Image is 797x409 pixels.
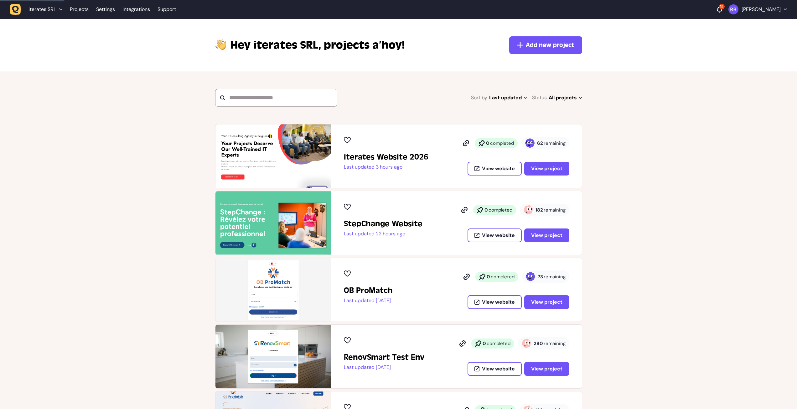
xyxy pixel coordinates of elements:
[471,93,487,102] span: Sort by
[344,297,393,304] p: Last updated [DATE]
[344,286,393,296] h2: OB ProMatch
[524,295,569,309] button: View project
[215,124,331,188] img: iterates Website 2026
[28,6,56,13] span: iterates SRL
[538,274,543,280] strong: 73
[531,366,562,371] span: View project
[468,228,522,242] button: View website
[524,362,569,376] button: View project
[482,300,515,305] span: View website
[531,166,562,171] span: View project
[215,258,331,322] img: OB ProMatch
[544,274,566,280] span: remaining
[482,166,515,171] span: View website
[96,4,115,15] a: Settings
[158,6,176,13] a: Support
[344,352,425,362] h2: RenovSmart Test Env
[344,219,422,229] h2: StepChange Website
[489,207,512,213] span: completed
[230,38,321,53] span: iterates SRL
[549,93,582,102] span: All projects
[524,228,569,242] button: View project
[526,41,574,50] span: Add new project
[215,38,227,50] img: hi-hand
[468,362,522,376] button: View website
[344,364,425,370] p: Last updated [DATE]
[490,140,514,146] span: completed
[482,233,515,238] span: View website
[230,38,405,53] p: projects a’hoy!
[544,340,566,347] span: remaining
[344,152,428,162] h2: iterates Website 2026
[482,366,515,371] span: View website
[531,300,562,305] span: View project
[483,340,486,347] strong: 0
[468,162,522,176] button: View website
[537,140,543,146] strong: 62
[10,4,66,15] button: iterates SRL
[509,36,582,54] button: Add new project
[544,140,566,146] span: remaining
[544,207,566,213] span: remaining
[728,4,787,14] button: [PERSON_NAME]
[344,164,428,170] p: Last updated 3 hours ago
[534,340,543,347] strong: 280
[344,231,422,237] p: Last updated 22 hours ago
[215,191,331,255] img: StepChange Website
[487,340,510,347] span: completed
[742,6,781,13] p: [PERSON_NAME]
[524,162,569,176] button: View project
[215,325,331,388] img: RenovSmart Test Env
[491,274,515,280] span: completed
[489,93,527,102] span: Last updated
[486,140,489,146] strong: 0
[728,4,738,14] img: Rodolphe Balay
[532,93,547,102] span: Status
[484,207,488,213] strong: 0
[122,4,150,15] a: Integrations
[536,207,543,213] strong: 182
[487,274,490,280] strong: 0
[531,233,562,238] span: View project
[719,4,725,9] div: 15
[70,4,89,15] a: Projects
[468,295,522,309] button: View website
